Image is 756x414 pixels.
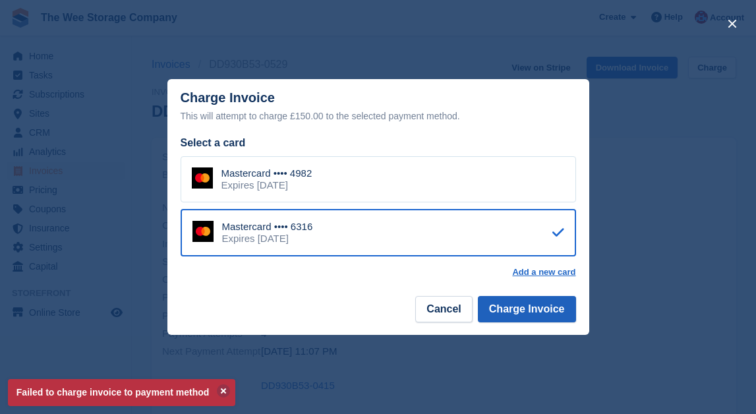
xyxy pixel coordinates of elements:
img: Mastercard Logo [192,221,214,242]
div: Select a card [181,135,576,151]
div: This will attempt to charge £150.00 to the selected payment method. [181,108,576,124]
div: Charge Invoice [181,90,576,124]
div: Mastercard •••• 6316 [222,221,313,233]
button: Charge Invoice [478,296,576,322]
button: Cancel [415,296,472,322]
div: Expires [DATE] [222,233,313,245]
p: Failed to charge invoice to payment method [8,379,235,406]
img: Mastercard Logo [192,167,213,189]
button: close [722,13,743,34]
div: Mastercard •••• 4982 [221,167,312,179]
a: Add a new card [512,267,575,278]
div: Expires [DATE] [221,179,312,191]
